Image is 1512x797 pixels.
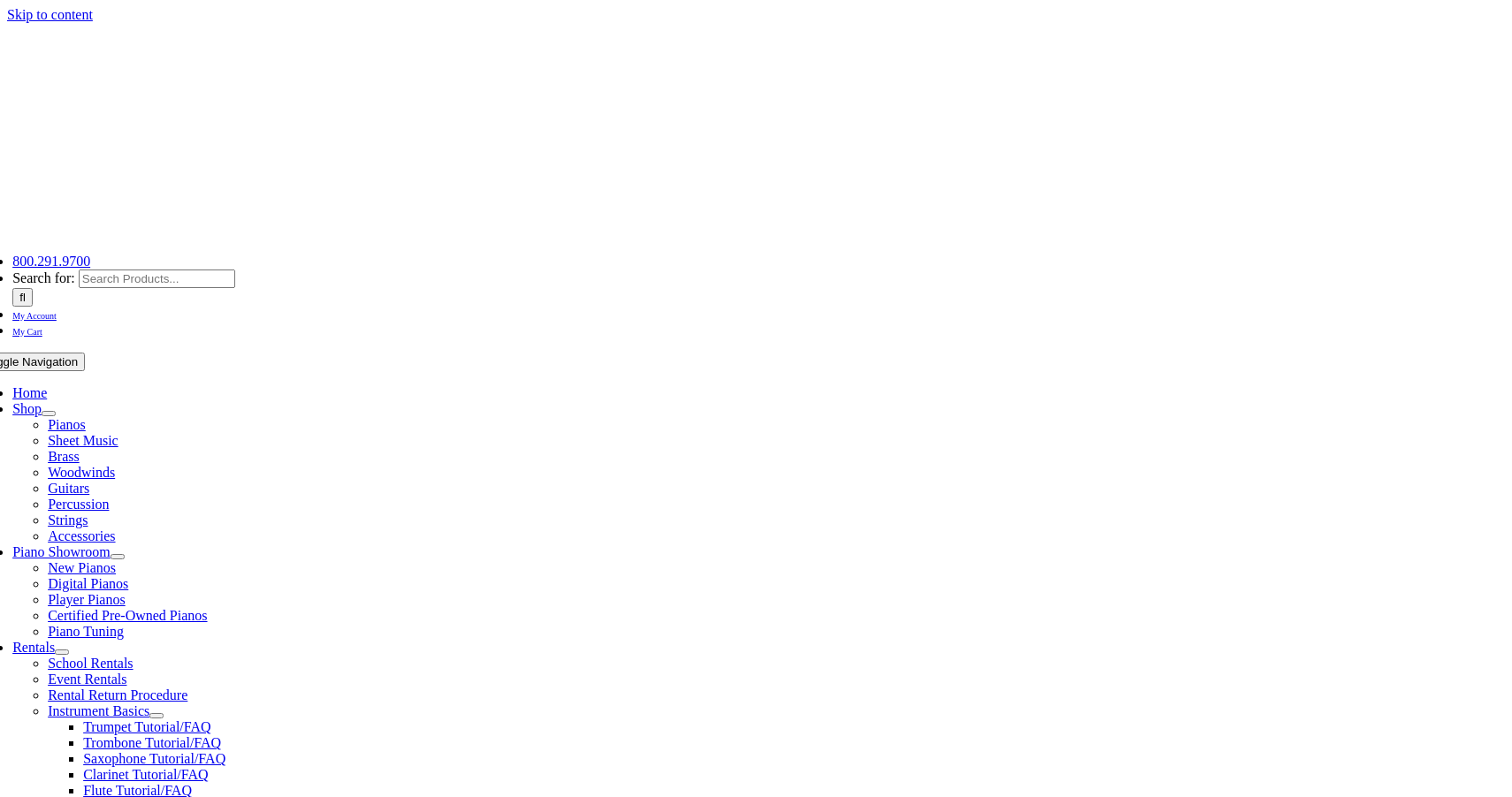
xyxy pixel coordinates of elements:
[12,254,90,269] a: 800.291.9700
[48,656,133,671] a: School Rentals
[48,576,128,591] a: Digital Pianos
[48,449,80,464] a: Brass
[48,672,126,687] a: Event Rentals
[12,385,47,400] a: Home
[83,735,221,750] a: Trombone Tutorial/FAQ
[83,767,209,782] a: Clarinet Tutorial/FAQ
[12,323,42,338] a: My Cart
[83,719,210,734] a: Trumpet Tutorial/FAQ
[55,649,69,655] button: Open submenu of Rentals
[48,703,149,718] a: Instrument Basics
[48,687,187,702] a: Rental Return Procedure
[48,608,207,623] a: Certified Pre-Owned Pianos
[12,327,42,337] span: My Cart
[48,592,126,607] a: Player Pianos
[12,288,33,307] input: Search
[12,544,111,559] a: Piano Showroom
[48,433,118,448] a: Sheet Music
[12,270,75,285] span: Search for:
[48,497,109,512] a: Percussion
[7,7,93,22] a: Skip to content
[83,751,225,766] a: Saxophone Tutorial/FAQ
[48,624,124,639] a: Piano Tuning
[48,417,86,432] a: Pianos
[42,411,56,416] button: Open submenu of Shop
[12,401,42,416] a: Shop
[79,269,235,288] input: Search Products...
[48,481,89,496] a: Guitars
[12,311,57,321] span: My Account
[12,307,57,322] a: My Account
[48,465,115,480] a: Woodwinds
[48,528,115,543] a: Accessories
[48,512,88,528] a: Strings
[48,560,116,575] a: New Pianos
[149,713,164,718] button: Open submenu of Instrument Basics
[12,640,55,655] a: Rentals
[111,554,125,559] button: Open submenu of Piano Showroom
